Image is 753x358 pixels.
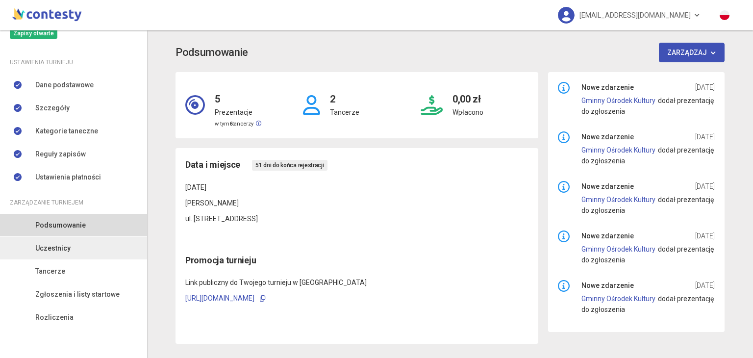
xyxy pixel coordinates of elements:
[581,280,634,291] span: Nowe zdarzenie
[558,280,570,292] img: info
[35,79,94,90] span: Dane podstawowe
[185,294,254,302] a: [URL][DOMAIN_NAME]
[581,146,655,154] a: Gminny Ośrodek Kultury
[185,213,528,224] p: ul. [STREET_ADDRESS]
[35,172,101,182] span: Ustawienia płatności
[581,82,634,93] span: Nowe zdarzenie
[252,160,327,171] span: 51 dni do końca rejestracji
[215,107,261,118] p: Prezentacje
[558,230,570,242] img: info
[581,295,655,303] a: Gminny Ośrodek Kultury
[185,255,256,265] span: Promocja turnieju
[35,126,98,136] span: Kategorie taneczne
[452,107,483,118] p: Wpłacono
[330,82,359,107] h4: 2
[452,82,483,107] h4: 0,00 zł
[581,131,634,142] span: Nowe zdarzenie
[229,121,232,127] strong: 6
[695,82,715,93] span: [DATE]
[695,181,715,192] span: [DATE]
[579,5,691,26] span: [EMAIL_ADDRESS][DOMAIN_NAME]
[581,245,655,253] a: Gminny Ośrodek Kultury
[558,131,570,143] img: info
[185,277,528,288] p: Link publiczny do Twojego turnieju w [GEOGRAPHIC_DATA]
[10,197,83,208] span: Zarządzanie turniejem
[185,158,240,172] span: Data i miejsce
[10,57,137,68] div: Ustawienia turnieju
[659,43,725,62] button: Zarządzaj
[581,196,655,204] a: Gminny Ośrodek Kultury
[176,43,725,62] app-title: Podsumowanie
[35,289,120,300] span: Zgłoszenia i listy startowe
[581,181,634,192] span: Nowe zdarzenie
[185,183,206,191] span: [DATE]
[176,44,248,61] h3: Podsumowanie
[695,131,715,142] span: [DATE]
[35,220,86,230] span: Podsumowanie
[330,107,359,118] p: Tancerze
[558,82,570,94] img: info
[185,198,528,208] p: [PERSON_NAME]
[695,230,715,241] span: [DATE]
[215,121,261,127] small: w tym tancerzy
[10,28,57,39] span: Zapisy otwarte
[215,82,261,107] h4: 5
[558,181,570,193] img: info
[35,102,70,113] span: Szczegóły
[581,230,634,241] span: Nowe zdarzenie
[35,149,86,159] span: Reguły zapisów
[35,266,65,277] span: Tancerze
[35,243,71,254] span: Uczestnicy
[35,312,74,323] span: Rozliczenia
[581,97,655,104] a: Gminny Ośrodek Kultury
[695,280,715,291] span: [DATE]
